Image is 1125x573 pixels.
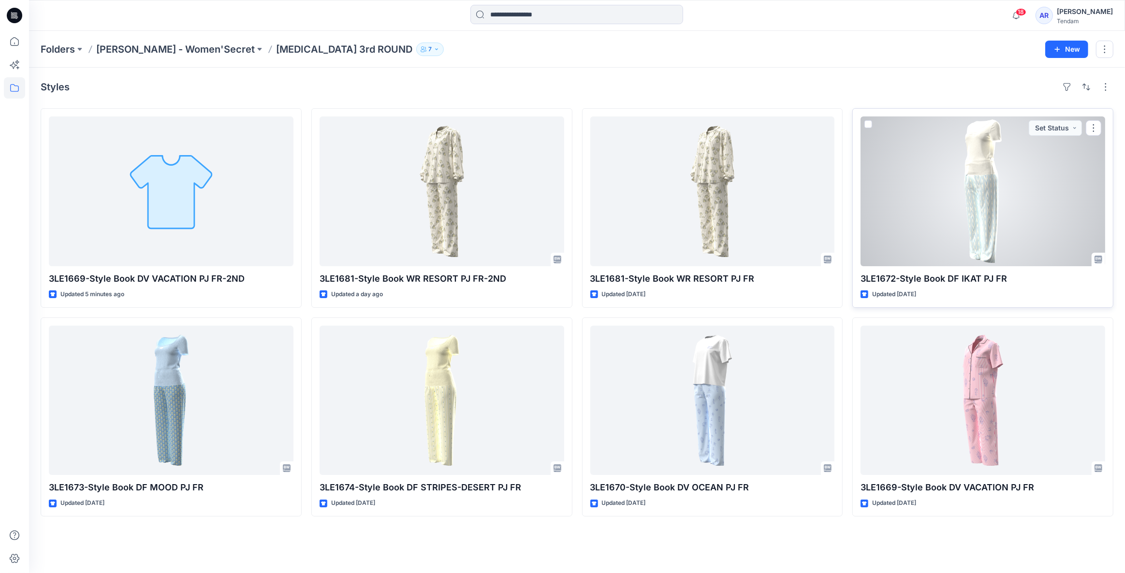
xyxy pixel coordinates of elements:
p: Updated [DATE] [872,289,916,300]
button: 7 [416,43,444,56]
p: Updated [DATE] [602,289,646,300]
p: Updated a day ago [331,289,383,300]
p: 3LE1673-Style Book DF MOOD PJ FR [49,481,293,494]
p: 3LE1670-Style Book DV OCEAN PJ FR [590,481,835,494]
a: 3LE1673-Style Book DF MOOD PJ FR [49,326,293,475]
p: 7 [428,44,432,55]
a: 3LE1674-Style Book DF STRIPES-DESERT PJ FR [320,326,564,475]
p: 3LE1681-Style Book WR RESORT PJ FR-2ND [320,272,564,286]
p: 3LE1674-Style Book DF STRIPES-DESERT PJ FR [320,481,564,494]
a: 3LE1669-Style Book DV VACATION PJ FR [861,326,1105,475]
a: 3LE1681-Style Book WR RESORT PJ FR [590,116,835,266]
a: Folders [41,43,75,56]
div: Tendam [1057,17,1113,25]
div: [PERSON_NAME] [1057,6,1113,17]
p: 3LE1681-Style Book WR RESORT PJ FR [590,272,835,286]
span: 18 [1016,8,1026,16]
p: 3LE1669-Style Book DV VACATION PJ FR-2ND [49,272,293,286]
p: 3LE1669-Style Book DV VACATION PJ FR [861,481,1105,494]
a: 3LE1669-Style Book DV VACATION PJ FR-2ND [49,116,293,266]
button: New [1045,41,1088,58]
p: Updated [DATE] [872,498,916,508]
p: Updated 5 minutes ago [60,289,124,300]
a: 3LE1670-Style Book DV OCEAN PJ FR [590,326,835,475]
p: Updated [DATE] [331,498,375,508]
a: [PERSON_NAME] - Women'Secret [96,43,255,56]
p: Updated [DATE] [60,498,104,508]
p: [MEDICAL_DATA] 3rd ROUND [276,43,412,56]
a: 3LE1681-Style Book WR RESORT PJ FR-2ND [320,116,564,266]
p: Updated [DATE] [602,498,646,508]
a: 3LE1672-Style Book DF IKAT PJ FR [861,116,1105,266]
p: 3LE1672-Style Book DF IKAT PJ FR [861,272,1105,286]
div: AR [1036,7,1053,24]
h4: Styles [41,81,70,93]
